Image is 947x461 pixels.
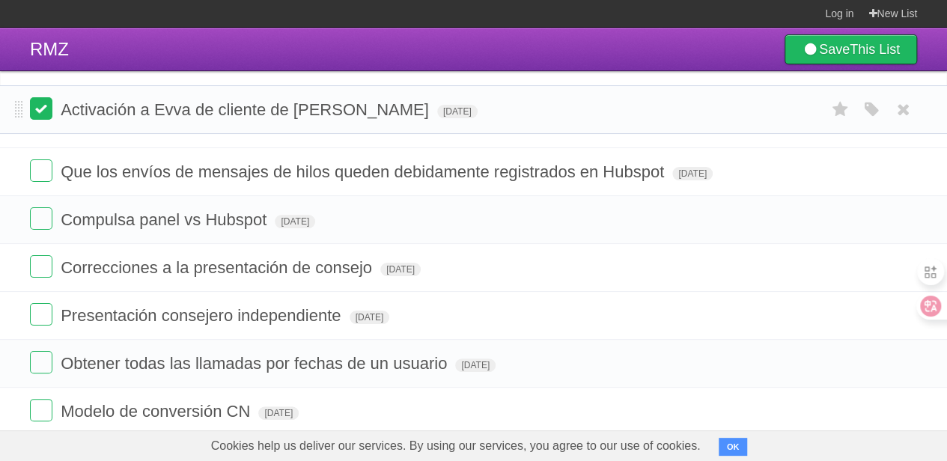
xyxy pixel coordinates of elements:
[380,263,421,276] span: [DATE]
[30,159,52,182] label: Done
[437,105,478,118] span: [DATE]
[350,311,390,324] span: [DATE]
[30,97,52,120] label: Done
[30,255,52,278] label: Done
[61,402,254,421] span: Modelo de conversión CN
[785,34,917,64] a: SaveThis List
[61,100,433,119] span: Activación a Evva de cliente de [PERSON_NAME]
[30,351,52,373] label: Done
[719,438,748,456] button: OK
[61,258,376,277] span: Correcciones a la presentación de consejo
[30,207,52,230] label: Done
[61,210,270,229] span: Compulsa panel vs Hubspot
[275,215,315,228] span: [DATE]
[30,399,52,421] label: Done
[30,39,69,59] span: RMZ
[850,42,900,57] b: This List
[196,431,716,461] span: Cookies help us deliver our services. By using our services, you agree to our use of cookies.
[455,358,496,372] span: [DATE]
[30,303,52,326] label: Done
[826,97,854,122] label: Star task
[672,167,713,180] span: [DATE]
[61,354,451,373] span: Obtener todas las llamadas por fechas de un usuario
[61,162,668,181] span: Que los envíos de mensajes de hilos queden debidamente registrados en Hubspot
[61,306,344,325] span: Presentación consejero independiente
[258,406,299,420] span: [DATE]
